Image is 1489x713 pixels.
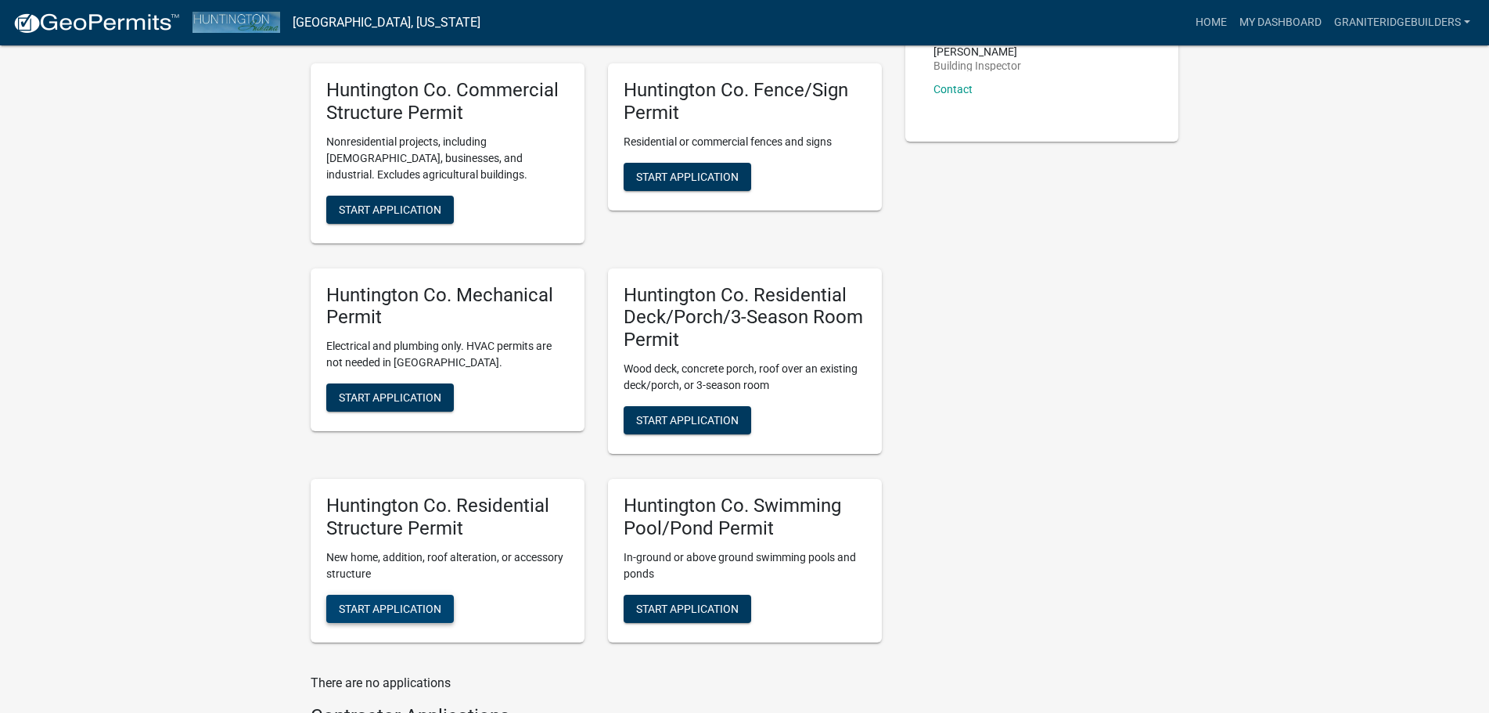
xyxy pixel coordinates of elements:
[326,338,569,371] p: Electrical and plumbing only. HVAC permits are not needed in [GEOGRAPHIC_DATA].
[326,495,569,540] h5: Huntington Co. Residential Structure Permit
[624,163,751,191] button: Start Application
[326,284,569,329] h5: Huntington Co. Mechanical Permit
[624,406,751,434] button: Start Application
[326,134,569,183] p: Nonresidential projects, including [DEMOGRAPHIC_DATA], businesses, and industrial. Excludes agric...
[326,595,454,623] button: Start Application
[311,22,882,654] wm-workflow-list-section: Applications
[624,549,866,582] p: In-ground or above ground swimming pools and ponds
[636,414,739,427] span: Start Application
[293,9,480,36] a: [GEOGRAPHIC_DATA], [US_STATE]
[636,602,739,614] span: Start Application
[326,196,454,224] button: Start Application
[933,46,1021,57] p: [PERSON_NAME]
[624,284,866,351] h5: Huntington Co. Residential Deck/Porch/3-Season Room Permit
[933,60,1021,71] p: Building Inspector
[624,361,866,394] p: Wood deck, concrete porch, roof over an existing deck/porch, or 3-season room
[1328,8,1476,38] a: GRANITERIDGEBUILDERS
[339,391,441,404] span: Start Application
[624,495,866,540] h5: Huntington Co. Swimming Pool/Pond Permit
[624,134,866,150] p: Residential or commercial fences and signs
[326,549,569,582] p: New home, addition, roof alteration, or accessory structure
[339,203,441,215] span: Start Application
[1189,8,1233,38] a: Home
[326,384,454,412] button: Start Application
[636,170,739,182] span: Start Application
[311,674,882,693] p: There are no applications
[933,83,973,95] a: Contact
[624,79,866,124] h5: Huntington Co. Fence/Sign Permit
[326,79,569,124] h5: Huntington Co. Commercial Structure Permit
[1233,8,1328,38] a: My Dashboard
[624,595,751,623] button: Start Application
[339,602,441,614] span: Start Application
[192,12,280,33] img: Huntington County, Indiana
